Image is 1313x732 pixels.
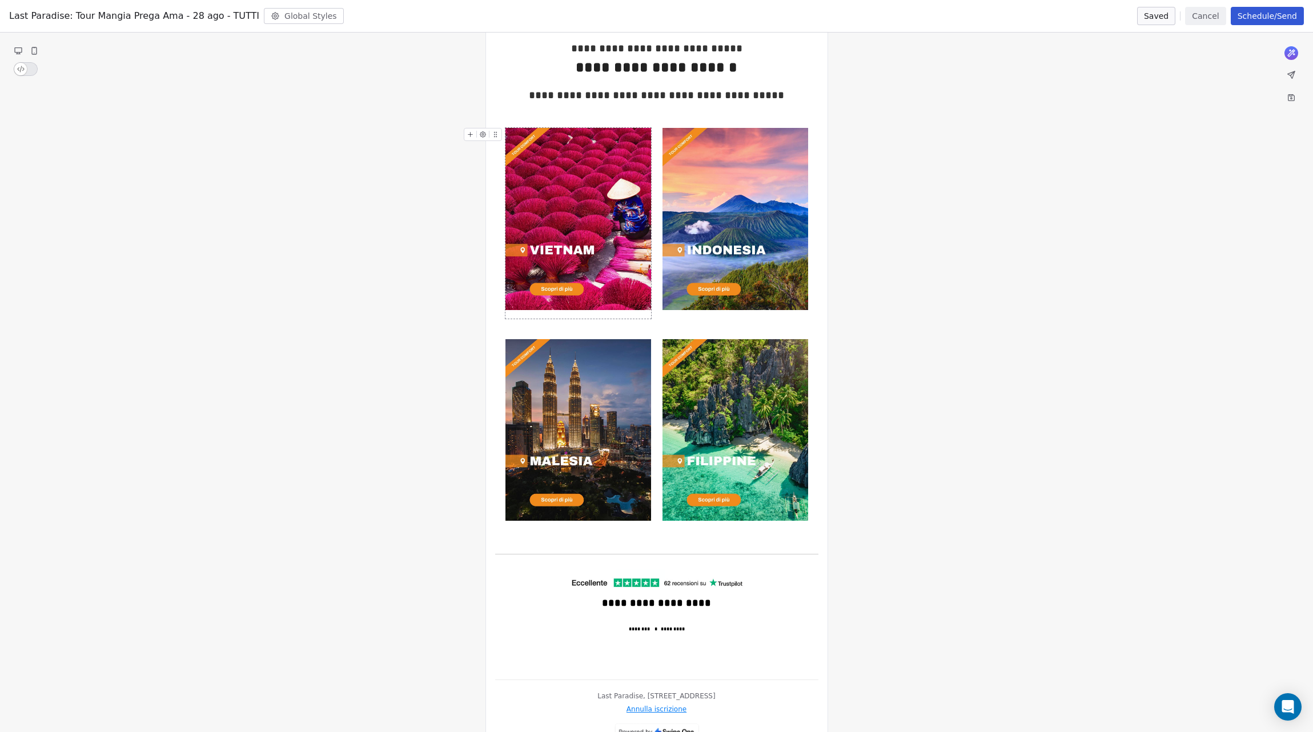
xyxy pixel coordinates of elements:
[264,8,344,24] button: Global Styles
[1274,693,1302,721] div: Open Intercom Messenger
[9,9,259,23] span: Last Paradise: Tour Mangia Prega Ama - 28 ago - TUTTI
[1231,7,1304,25] button: Schedule/Send
[1137,7,1175,25] button: Saved
[1185,7,1226,25] button: Cancel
